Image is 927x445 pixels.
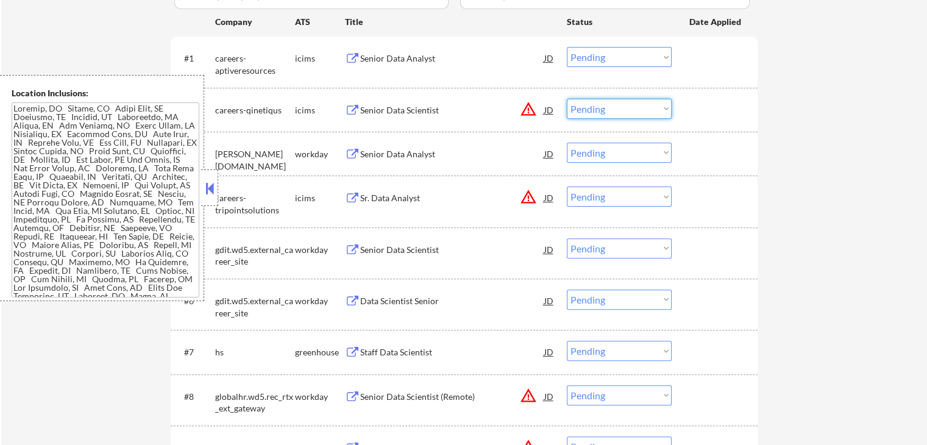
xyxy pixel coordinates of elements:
[184,346,205,358] div: #7
[360,192,544,204] div: Sr. Data Analyst
[360,295,544,307] div: Data Scientist Senior
[689,16,743,28] div: Date Applied
[295,244,345,256] div: workday
[295,52,345,65] div: icims
[360,104,544,116] div: Senior Data Scientist
[295,192,345,204] div: icims
[215,192,295,216] div: careers-tripointsolutions
[543,238,555,260] div: JD
[215,104,295,116] div: careers-qinetiqus
[295,346,345,358] div: greenhouse
[215,244,295,268] div: gdit.wd5.external_career_site
[543,290,555,311] div: JD
[520,101,537,118] button: warning_amber
[543,47,555,69] div: JD
[360,52,544,65] div: Senior Data Analyst
[215,52,295,76] div: careers-aptiveresources
[567,10,672,32] div: Status
[360,244,544,256] div: Senior Data Scientist
[184,391,205,403] div: #8
[215,346,295,358] div: hs
[543,99,555,121] div: JD
[295,16,345,28] div: ATS
[295,148,345,160] div: workday
[543,385,555,407] div: JD
[543,143,555,165] div: JD
[295,295,345,307] div: workday
[520,387,537,404] button: warning_amber
[184,52,205,65] div: #1
[12,87,199,99] div: Location Inclusions:
[520,188,537,205] button: warning_amber
[295,391,345,403] div: workday
[295,104,345,116] div: icims
[360,391,544,403] div: Senior Data Scientist (Remote)
[215,295,295,319] div: gdit.wd5.external_career_site
[543,187,555,208] div: JD
[360,346,544,358] div: Staff Data Scientist
[215,148,295,172] div: [PERSON_NAME][DOMAIN_NAME]
[215,391,295,415] div: globalhr.wd5.rec_rtx_ext_gateway
[345,16,555,28] div: Title
[360,148,544,160] div: Senior Data Analyst
[543,341,555,363] div: JD
[215,16,295,28] div: Company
